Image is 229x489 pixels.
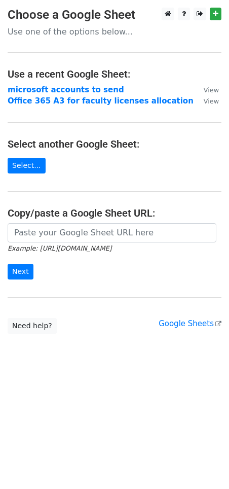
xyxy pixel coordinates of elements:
[8,244,111,252] small: Example: [URL][DOMAIN_NAME]
[204,86,219,94] small: View
[8,158,46,173] a: Select...
[8,8,221,22] h3: Choose a Google Sheet
[8,318,57,334] a: Need help?
[8,138,221,150] h4: Select another Google Sheet:
[178,440,229,489] iframe: Chat Widget
[8,223,216,242] input: Paste your Google Sheet URL here
[8,96,194,106] a: Office 365 A3 for faculty licenses allocation
[8,207,221,219] h4: Copy/paste a Google Sheet URL:
[204,97,219,105] small: View
[159,319,221,328] a: Google Sheets
[8,26,221,37] p: Use one of the options below...
[194,96,219,106] a: View
[8,85,124,94] a: microsoft accounts to send
[194,85,219,94] a: View
[8,264,33,280] input: Next
[8,68,221,80] h4: Use a recent Google Sheet:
